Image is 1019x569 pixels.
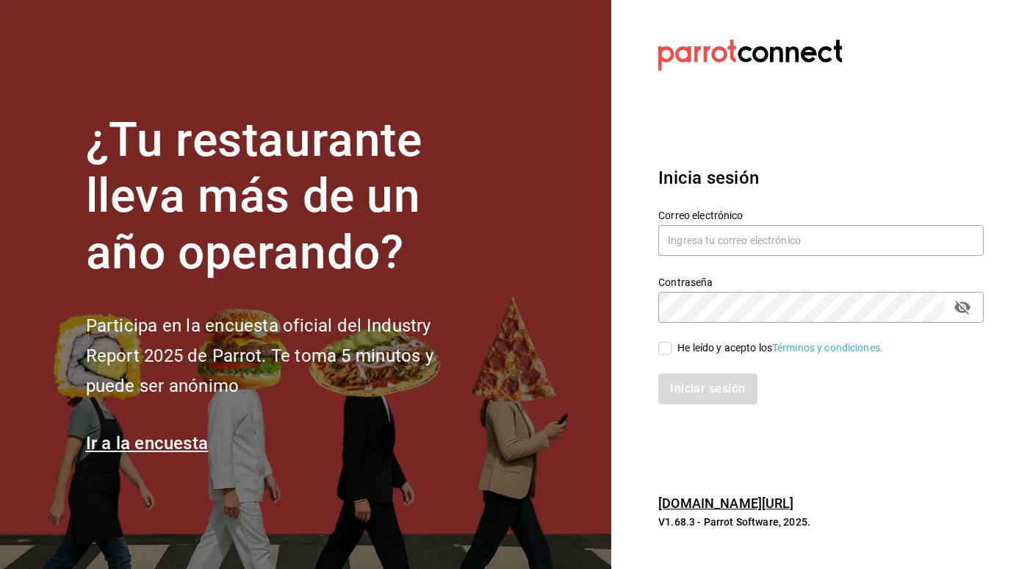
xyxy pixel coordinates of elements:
[658,225,984,256] input: Ingresa tu correo electrónico
[658,165,984,191] h3: Inicia sesión
[658,210,984,220] label: Correo electrónico
[658,515,984,529] p: V1.68.3 - Parrot Software, 2025.
[658,276,984,287] label: Contraseña
[86,311,483,401] h2: Participa en la encuesta oficial del Industry Report 2025 de Parrot. Te toma 5 minutos y puede se...
[86,433,209,454] a: Ir a la encuesta
[950,295,975,320] button: passwordField
[772,342,883,354] a: Términos y condiciones.
[677,340,883,356] div: He leído y acepto los
[86,112,483,282] h1: ¿Tu restaurante lleva más de un año operando?
[658,495,793,511] a: [DOMAIN_NAME][URL]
